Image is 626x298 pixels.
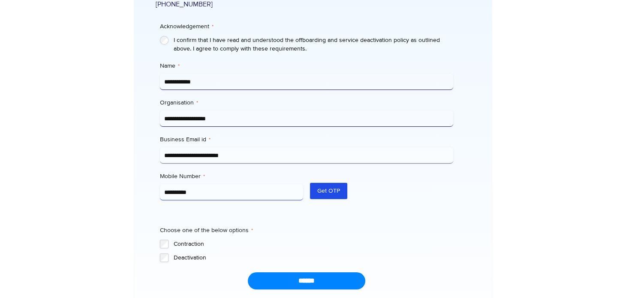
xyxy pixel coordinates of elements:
[174,240,453,248] label: Contraction
[160,172,303,181] label: Mobile Number
[174,253,453,262] label: Deactivation
[174,36,453,53] label: I confirm that I have read and understood the offboarding and service deactivation policy as outl...
[160,226,253,235] legend: Choose one of the below options
[160,135,453,144] label: Business Email id
[310,183,347,199] button: Get OTP
[160,62,453,70] label: Name
[160,22,214,31] legend: Acknowledgement
[160,98,453,107] label: Organisation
